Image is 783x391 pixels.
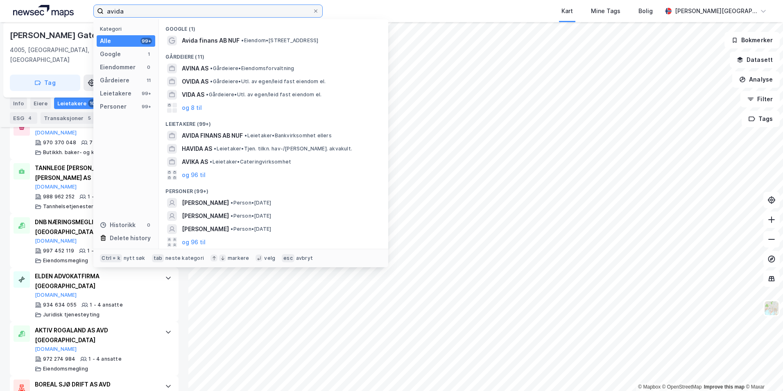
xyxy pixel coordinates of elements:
[182,77,208,86] span: OVIDA AS
[182,144,212,154] span: HAVIDA AS
[159,19,388,34] div: Google (1)
[87,248,120,254] div: 1 - 4 ansatte
[110,233,151,243] div: Delete history
[282,254,294,262] div: esc
[145,222,152,228] div: 0
[244,132,247,139] span: •
[740,91,780,107] button: Filter
[214,145,352,152] span: Leietaker • Tjen. tilkn. hav-/[PERSON_NAME]. akvakult.
[43,356,75,362] div: 972 274 984
[732,71,780,88] button: Analyse
[41,112,97,124] div: Transaksjoner
[35,271,157,291] div: ELDEN ADVOKATFIRMA [GEOGRAPHIC_DATA]
[145,77,152,84] div: 11
[662,384,702,390] a: OpenStreetMap
[43,149,127,156] div: Butikkh. baker- og konditorvarer
[231,226,233,232] span: •
[88,99,97,107] div: 10
[159,114,388,129] div: Leietakere (99+)
[231,200,271,206] span: Person • [DATE]
[214,145,216,152] span: •
[206,91,321,98] span: Gårdeiere • Utl. av egen/leid fast eiendom el.
[30,98,51,109] div: Eiere
[100,62,136,72] div: Eiendommer
[724,32,780,48] button: Bokmerker
[100,26,155,32] div: Kategori
[182,170,206,180] button: og 96 til
[10,45,114,65] div: 4005, [GEOGRAPHIC_DATA], [GEOGRAPHIC_DATA]
[35,163,157,183] div: TANNLEGE [PERSON_NAME] [PERSON_NAME] AS
[43,203,94,210] div: Tannhelsetjenester
[89,139,114,146] div: 7 ansatte
[210,78,213,84] span: •
[35,346,77,352] button: [DOMAIN_NAME]
[43,139,76,146] div: 970 370 048
[182,198,229,208] span: [PERSON_NAME]
[764,300,779,316] img: Z
[210,159,291,165] span: Leietaker • Cateringvirksomhet
[182,211,229,221] span: [PERSON_NAME]
[140,90,152,97] div: 99+
[742,111,780,127] button: Tags
[35,217,157,237] div: DNB NÆRINGSMEGLING AS AVD [GEOGRAPHIC_DATA]
[88,193,121,200] div: 1 - 4 ansatte
[100,102,127,111] div: Personer
[165,255,204,261] div: neste kategori
[35,292,77,298] button: [DOMAIN_NAME]
[182,157,208,167] span: AVIKA AS
[140,38,152,44] div: 99+
[296,255,313,261] div: avbryt
[145,51,152,57] div: 1
[85,114,93,122] div: 5
[10,29,105,42] div: [PERSON_NAME] Gate 7
[159,182,388,196] div: Personer (99+)
[43,257,88,264] div: Eiendomsmegling
[231,226,271,232] span: Person • [DATE]
[10,75,80,91] button: Tag
[182,36,240,45] span: Avida finans AB NUF
[704,384,745,390] a: Improve this map
[145,64,152,70] div: 0
[182,103,202,113] button: og 8 til
[43,248,74,254] div: 997 452 119
[100,75,129,85] div: Gårdeiere
[159,47,388,62] div: Gårdeiere (11)
[730,52,780,68] button: Datasett
[241,37,318,44] span: Eiendom • [STREET_ADDRESS]
[182,64,208,73] span: AVINA AS
[100,49,121,59] div: Google
[742,352,783,391] iframe: Chat Widget
[140,103,152,110] div: 99+
[43,311,100,318] div: Juridisk tjenesteyting
[100,36,111,46] div: Alle
[13,5,74,17] img: logo.a4113a55bc3d86da70a041830d287a7e.svg
[638,384,661,390] a: Mapbox
[210,65,213,71] span: •
[26,114,34,122] div: 4
[231,200,233,206] span: •
[104,5,312,17] input: Søk på adresse, matrikkel, gårdeiere, leietakere eller personer
[35,325,157,345] div: AKTIV ROGALAND AS AVD [GEOGRAPHIC_DATA]
[35,184,77,190] button: [DOMAIN_NAME]
[210,159,212,165] span: •
[35,238,77,244] button: [DOMAIN_NAME]
[43,366,88,372] div: Eiendomsmegling
[10,112,37,124] div: ESG
[638,6,653,16] div: Bolig
[210,65,294,72] span: Gårdeiere • Eiendomsforvaltning
[90,302,123,308] div: 1 - 4 ansatte
[88,356,122,362] div: 1 - 4 ansatte
[264,255,275,261] div: velg
[231,213,233,219] span: •
[742,352,783,391] div: Kontrollprogram for chat
[561,6,573,16] div: Kart
[182,131,243,141] span: AVIDA FINANS AB NUF
[182,90,204,100] span: VIDA AS
[591,6,620,16] div: Mine Tags
[241,37,244,43] span: •
[182,224,229,234] span: [PERSON_NAME]
[182,237,206,247] button: og 96 til
[54,98,100,109] div: Leietakere
[43,302,77,308] div: 934 634 055
[43,193,75,200] div: 988 962 252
